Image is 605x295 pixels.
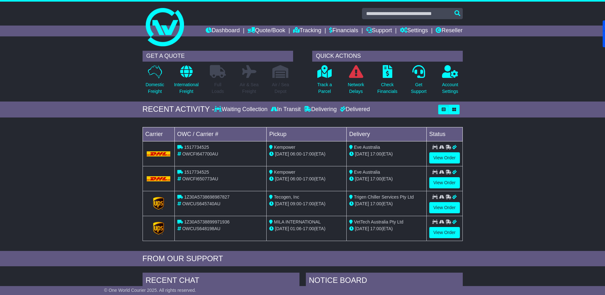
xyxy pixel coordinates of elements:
[355,176,369,181] span: [DATE]
[206,26,240,36] a: Dashboard
[274,219,321,224] span: MILA INTERNATIONAL
[240,81,259,95] p: Air & Sea Freight
[302,106,338,113] div: Delivering
[269,176,344,182] div: - (ETA)
[174,81,199,95] p: International Freight
[370,176,381,181] span: 17:00
[174,127,267,141] td: OWC / Carrier #
[184,194,229,200] span: 1Z30A5738698987827
[349,200,424,207] div: (ETA)
[348,81,364,95] p: Network Delays
[370,201,381,206] span: 17:00
[377,65,398,98] a: CheckFinancials
[303,151,314,156] span: 17:00
[182,151,218,156] span: OWCFI647700AU
[370,226,381,231] span: 17:00
[346,127,426,141] td: Delivery
[247,26,285,36] a: Quote/Book
[182,176,218,181] span: OWCFI650773AU
[354,194,414,200] span: Trigen Chiller Services Pty Ltd
[306,273,463,290] div: NOTICE BOARD
[349,176,424,182] div: (ETA)
[182,201,220,206] span: OWCUS645740AU
[274,170,295,175] span: Kempower
[429,202,460,213] a: View Order
[153,222,164,235] img: GetCarrierServiceLogo
[338,106,370,113] div: Delivered
[290,151,301,156] span: 06:00
[436,26,462,36] a: Reseller
[184,170,209,175] span: 1517734525
[429,227,460,238] a: View Order
[355,201,369,206] span: [DATE]
[184,145,209,150] span: 1517734525
[174,65,199,98] a: InternationalFreight
[410,65,427,98] a: GetSupport
[400,26,428,36] a: Settings
[275,226,289,231] span: [DATE]
[293,26,321,36] a: Tracking
[104,288,196,293] span: © One World Courier 2025. All rights reserved.
[275,201,289,206] span: [DATE]
[317,65,332,98] a: Track aParcel
[143,254,463,263] div: FROM OUR SUPPORT
[269,151,344,157] div: - (ETA)
[269,200,344,207] div: - (ETA)
[143,127,174,141] td: Carrier
[303,226,314,231] span: 17:00
[354,170,380,175] span: Eve Australia
[214,106,269,113] div: Waiting Collection
[370,151,381,156] span: 17:00
[182,226,220,231] span: OWCUS648198AU
[147,151,171,156] img: DHL.png
[143,51,293,62] div: GET A QUOTE
[303,176,314,181] span: 17:00
[269,106,302,113] div: In Transit
[355,226,369,231] span: [DATE]
[411,81,426,95] p: Get Support
[312,51,463,62] div: QUICK ACTIONS
[275,176,289,181] span: [DATE]
[303,201,314,206] span: 17:00
[442,81,458,95] p: Account Settings
[274,145,295,150] span: Kempower
[347,65,364,98] a: NetworkDelays
[274,194,299,200] span: Tecogen, Inc
[145,81,164,95] p: Domestic Freight
[143,105,215,114] div: RECENT ACTIVITY -
[377,81,397,95] p: Check Financials
[329,26,358,36] a: Financials
[147,176,171,181] img: DHL.png
[355,151,369,156] span: [DATE]
[354,219,403,224] span: VetTech Australia Pty Ltd
[290,226,301,231] span: 01:06
[145,65,164,98] a: DomesticFreight
[275,151,289,156] span: [DATE]
[290,176,301,181] span: 06:00
[267,127,347,141] td: Pickup
[153,197,164,210] img: GetCarrierServiceLogo
[184,219,229,224] span: 1Z30A5738899971936
[269,225,344,232] div: - (ETA)
[366,26,392,36] a: Support
[354,145,380,150] span: Eve Australia
[429,152,460,163] a: View Order
[349,151,424,157] div: (ETA)
[442,65,459,98] a: AccountSettings
[349,225,424,232] div: (ETA)
[429,177,460,188] a: View Order
[210,81,226,95] p: Full Loads
[143,273,299,290] div: RECENT CHAT
[272,81,289,95] p: Air / Sea Depot
[426,127,462,141] td: Status
[290,201,301,206] span: 09:00
[317,81,332,95] p: Track a Parcel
